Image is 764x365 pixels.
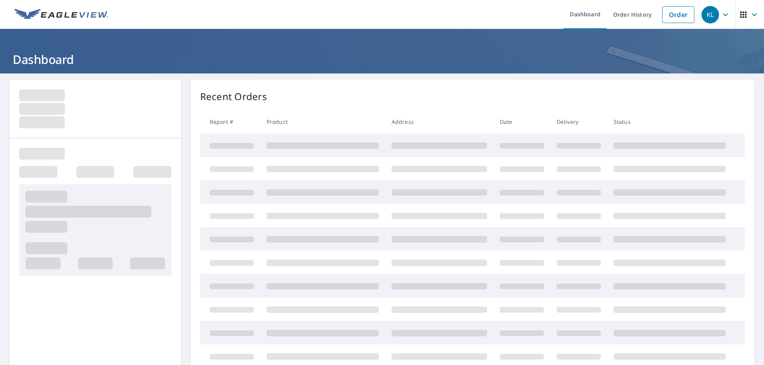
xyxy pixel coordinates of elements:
p: Recent Orders [200,89,267,104]
th: Status [607,110,732,133]
th: Date [493,110,550,133]
th: Address [385,110,493,133]
a: Order [662,6,694,23]
h1: Dashboard [10,51,754,68]
div: KL [702,6,719,23]
th: Product [260,110,385,133]
th: Report # [200,110,260,133]
img: EV Logo [14,9,108,21]
th: Delivery [550,110,607,133]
